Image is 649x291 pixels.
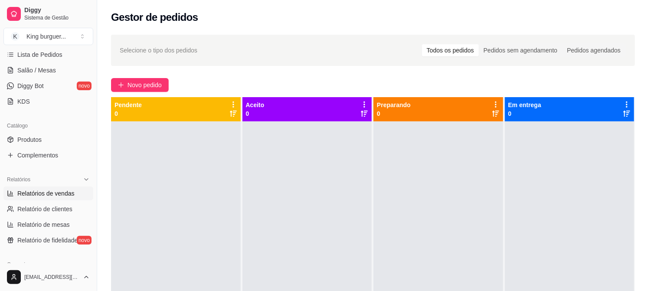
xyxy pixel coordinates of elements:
div: Pedidos sem agendamento [479,44,562,56]
a: Salão / Mesas [3,63,93,77]
a: DiggySistema de Gestão [3,3,93,24]
a: Complementos [3,148,93,162]
span: plus [118,82,124,88]
div: Todos os pedidos [422,44,479,56]
div: Pedidos agendados [562,44,626,56]
a: Relatório de fidelidadenovo [3,233,93,247]
span: Selecione o tipo dos pedidos [120,46,197,55]
p: 0 [508,109,541,118]
button: Select a team [3,28,93,45]
h2: Gestor de pedidos [111,10,198,24]
span: Relatório de fidelidade [17,236,78,245]
span: Novo pedido [128,80,162,90]
p: Pendente [115,101,142,109]
div: King burguer ... [26,32,66,41]
a: Relatório de clientes [3,202,93,216]
a: Diggy Botnovo [3,79,93,93]
a: Relatório de mesas [3,218,93,232]
div: Gerenciar [3,258,93,271]
a: Produtos [3,133,93,147]
span: Produtos [17,135,42,144]
span: KDS [17,97,30,106]
button: [EMAIL_ADDRESS][DOMAIN_NAME] [3,267,93,288]
span: Lista de Pedidos [17,50,62,59]
p: Aceito [246,101,265,109]
p: 0 [377,109,411,118]
span: Relatórios de vendas [17,189,75,198]
button: Novo pedido [111,78,169,92]
span: Diggy Bot [17,82,44,90]
a: KDS [3,95,93,108]
span: [EMAIL_ADDRESS][DOMAIN_NAME] [24,274,79,281]
span: Sistema de Gestão [24,14,90,21]
span: Complementos [17,151,58,160]
a: Relatórios de vendas [3,186,93,200]
p: 0 [115,109,142,118]
a: Lista de Pedidos [3,48,93,62]
span: K [11,32,20,41]
span: Relatório de clientes [17,205,72,213]
div: Catálogo [3,119,93,133]
span: Salão / Mesas [17,66,56,75]
span: Relatório de mesas [17,220,70,229]
p: 0 [246,109,265,118]
p: Preparando [377,101,411,109]
span: Diggy [24,7,90,14]
p: Em entrega [508,101,541,109]
span: Relatórios [7,176,30,183]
